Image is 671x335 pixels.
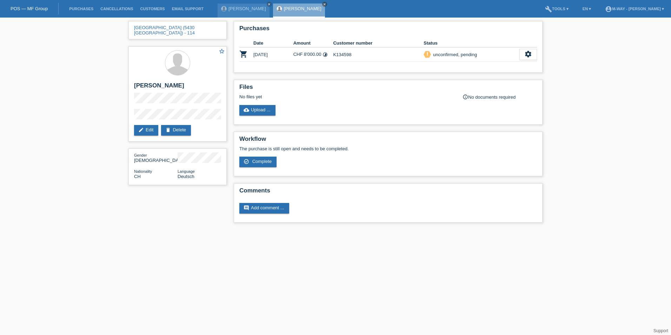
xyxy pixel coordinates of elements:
[239,25,537,35] h2: Purchases
[138,127,144,133] i: edit
[134,125,158,136] a: editEdit
[97,7,137,11] a: Cancellations
[137,7,168,11] a: Customers
[134,153,147,157] span: Gender
[161,125,191,136] a: deleteDelete
[463,94,468,100] i: info_outline
[605,6,612,13] i: account_circle
[178,174,194,179] span: Deutsch
[219,48,225,54] i: star_border
[239,105,275,116] a: cloud_uploadUpload ...
[239,157,277,167] a: check_circle_outline Complete
[134,82,221,93] h2: [PERSON_NAME]
[579,7,594,11] a: EN ▾
[244,159,249,164] i: check_circle_outline
[267,2,271,6] i: close
[239,84,537,94] h2: Files
[602,7,667,11] a: account_circlem-way - [PERSON_NAME] ▾
[425,52,430,57] i: priority_high
[165,127,171,133] i: delete
[134,152,178,163] div: [DEMOGRAPHIC_DATA]
[323,52,328,57] i: Instalments (24 instalments)
[239,146,537,151] p: The purchase is still open and needs to be completed.
[239,50,248,58] i: POSP00026848
[168,7,207,11] a: Email Support
[239,203,289,214] a: commentAdd comment ...
[545,6,552,13] i: build
[244,205,249,211] i: comment
[323,2,326,6] i: close
[219,48,225,55] a: star_border
[653,328,668,333] a: Support
[134,25,195,35] a: [GEOGRAPHIC_DATA] (5430 [GEOGRAPHIC_DATA]) - 114
[542,7,572,11] a: buildTools ▾
[244,107,249,113] i: cloud_upload
[431,51,477,58] div: unconfirmed, pending
[253,47,293,62] td: [DATE]
[252,159,272,164] span: Complete
[424,39,519,47] th: Status
[11,6,48,11] a: POS — MF Group
[239,187,537,198] h2: Comments
[524,50,532,58] i: settings
[293,39,333,47] th: Amount
[322,2,327,7] a: close
[228,6,266,11] a: [PERSON_NAME]
[239,136,537,146] h2: Workflow
[333,39,424,47] th: Customer number
[253,39,293,47] th: Date
[178,169,195,173] span: Language
[134,174,141,179] span: Switzerland
[293,47,333,62] td: CHF 8'000.00
[284,6,321,11] a: [PERSON_NAME]
[333,47,424,62] td: K134598
[239,94,454,99] div: No files yet
[463,94,537,100] div: No documents required
[66,7,97,11] a: Purchases
[267,2,272,7] a: close
[134,169,152,173] span: Nationality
